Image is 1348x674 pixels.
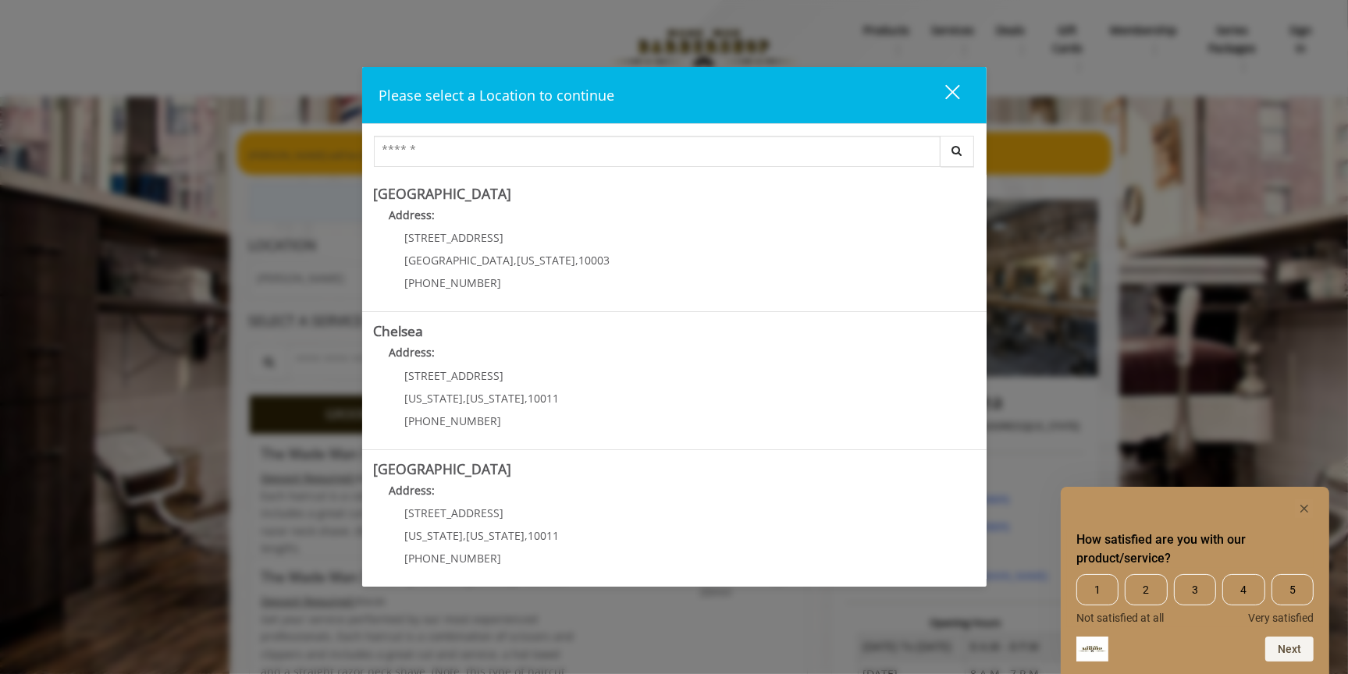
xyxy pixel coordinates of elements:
span: 5 [1272,574,1314,605]
span: Very satisfied [1248,612,1314,624]
b: [GEOGRAPHIC_DATA] [374,459,512,478]
span: 1 [1076,574,1119,605]
span: 10003 [579,253,610,268]
b: Chelsea [374,321,424,340]
span: , [525,528,528,543]
div: How satisfied are you with our product/service? Select an option from 1 to 5, with 1 being Not sa... [1076,574,1314,624]
h2: How satisfied are you with our product/service? Select an option from 1 to 5, with 1 being Not sa... [1076,530,1314,568]
b: Address: [389,208,436,222]
span: [STREET_ADDRESS] [405,505,504,520]
span: , [525,391,528,406]
span: [STREET_ADDRESS] [405,230,504,245]
span: [GEOGRAPHIC_DATA] [405,253,514,268]
span: [US_STATE] [467,528,525,543]
span: 10011 [528,391,560,406]
div: How satisfied are you with our product/service? Select an option from 1 to 5, with 1 being Not sa... [1076,499,1314,662]
span: 4 [1222,574,1264,605]
span: [STREET_ADDRESS] [405,368,504,383]
span: [PHONE_NUMBER] [405,413,502,428]
span: Not satisfied at all [1076,612,1164,624]
b: Address: [389,345,436,360]
span: [US_STATE] [467,391,525,406]
button: Hide survey [1295,499,1314,518]
span: [US_STATE] [518,253,576,268]
span: , [464,528,467,543]
span: [US_STATE] [405,528,464,543]
span: , [514,253,518,268]
span: 10011 [528,528,560,543]
span: , [464,391,467,406]
button: close dialog [916,79,969,111]
span: [PHONE_NUMBER] [405,275,502,290]
span: [US_STATE] [405,391,464,406]
span: Please select a Location to continue [379,86,615,105]
span: [PHONE_NUMBER] [405,551,502,566]
div: Center Select [374,136,975,175]
input: Search Center [374,136,941,167]
div: close dialog [927,83,959,107]
button: Next question [1265,637,1314,662]
i: Search button [948,145,966,156]
span: , [576,253,579,268]
span: 2 [1125,574,1167,605]
span: 3 [1174,574,1216,605]
b: [GEOGRAPHIC_DATA] [374,184,512,203]
b: Address: [389,483,436,498]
